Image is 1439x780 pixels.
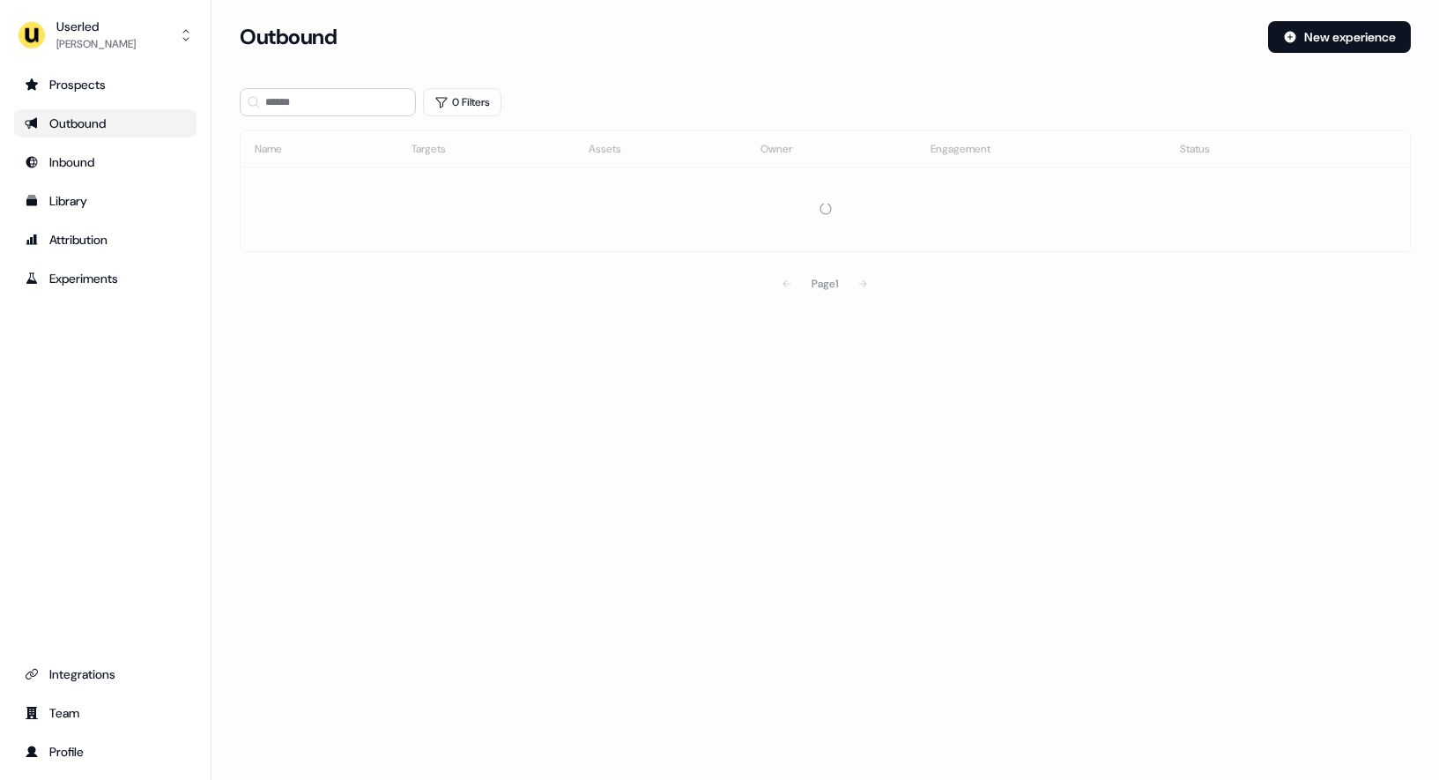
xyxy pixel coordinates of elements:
[14,699,197,727] a: Go to team
[25,76,186,93] div: Prospects
[25,192,186,210] div: Library
[25,153,186,171] div: Inbound
[25,231,186,249] div: Attribution
[25,115,186,132] div: Outbound
[56,35,136,53] div: [PERSON_NAME]
[14,148,197,176] a: Go to Inbound
[56,18,136,35] div: Userled
[14,660,197,688] a: Go to integrations
[14,14,197,56] button: Userled[PERSON_NAME]
[423,88,501,116] button: 0 Filters
[14,109,197,137] a: Go to outbound experience
[25,704,186,722] div: Team
[240,24,337,50] h3: Outbound
[14,71,197,99] a: Go to prospects
[14,226,197,254] a: Go to attribution
[14,738,197,766] a: Go to profile
[1268,21,1411,53] button: New experience
[14,264,197,293] a: Go to experiments
[25,743,186,761] div: Profile
[25,665,186,683] div: Integrations
[14,187,197,215] a: Go to templates
[25,270,186,287] div: Experiments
